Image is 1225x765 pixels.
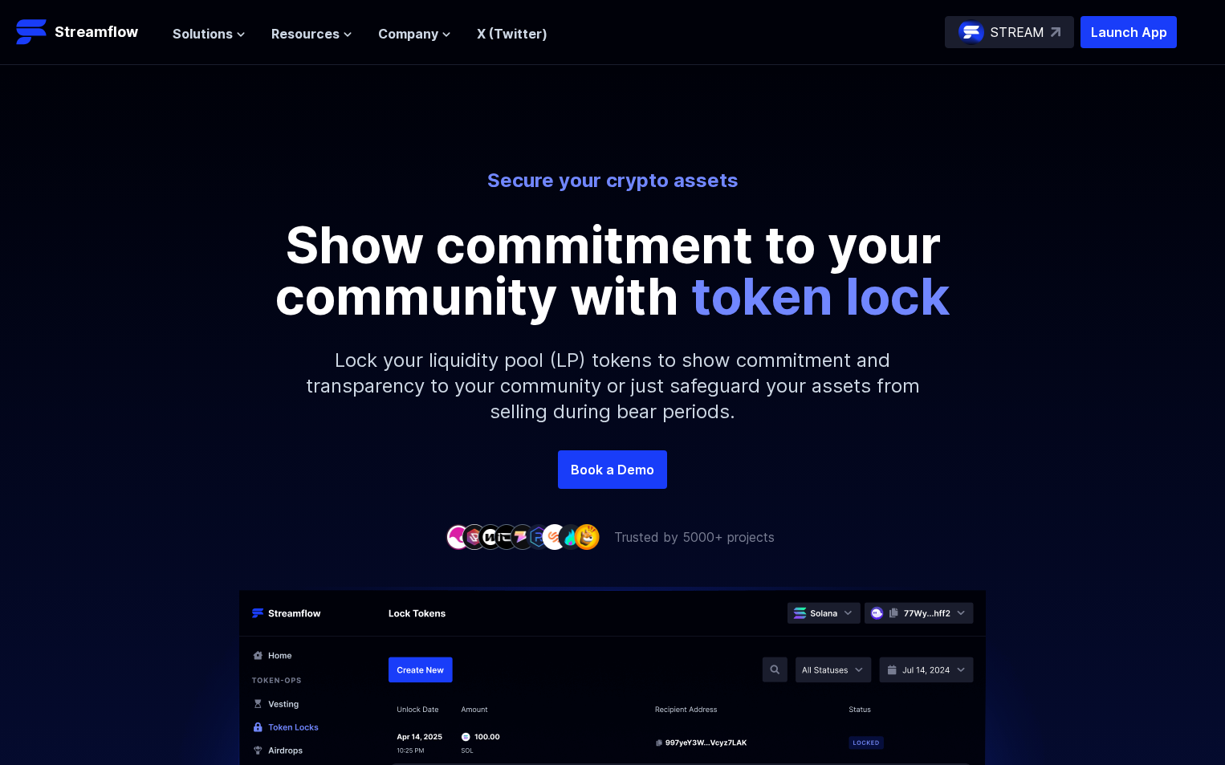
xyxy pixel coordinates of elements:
[691,265,950,327] span: token lock
[378,24,438,43] span: Company
[173,24,246,43] button: Solutions
[271,24,340,43] span: Resources
[1081,16,1177,48] button: Launch App
[558,450,667,489] a: Book a Demo
[16,16,48,48] img: Streamflow Logo
[446,524,471,549] img: company-1
[945,16,1074,48] a: STREAM
[542,524,568,549] img: company-7
[574,524,600,549] img: company-9
[1051,27,1060,37] img: top-right-arrow.svg
[16,16,157,48] a: Streamflow
[462,524,487,549] img: company-2
[510,524,535,549] img: company-5
[958,19,984,45] img: streamflow-logo-circle.png
[271,24,352,43] button: Resources
[251,219,974,322] p: Show commitment to your community with
[55,21,138,43] p: Streamflow
[991,22,1044,42] p: STREAM
[378,24,451,43] button: Company
[168,168,1057,193] p: Secure your crypto assets
[173,24,233,43] span: Solutions
[558,524,584,549] img: company-8
[478,524,503,549] img: company-3
[477,26,547,42] a: X (Twitter)
[614,527,775,547] p: Trusted by 5000+ projects
[526,524,551,549] img: company-6
[267,322,958,450] p: Lock your liquidity pool (LP) tokens to show commitment and transparency to your community or jus...
[494,524,519,549] img: company-4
